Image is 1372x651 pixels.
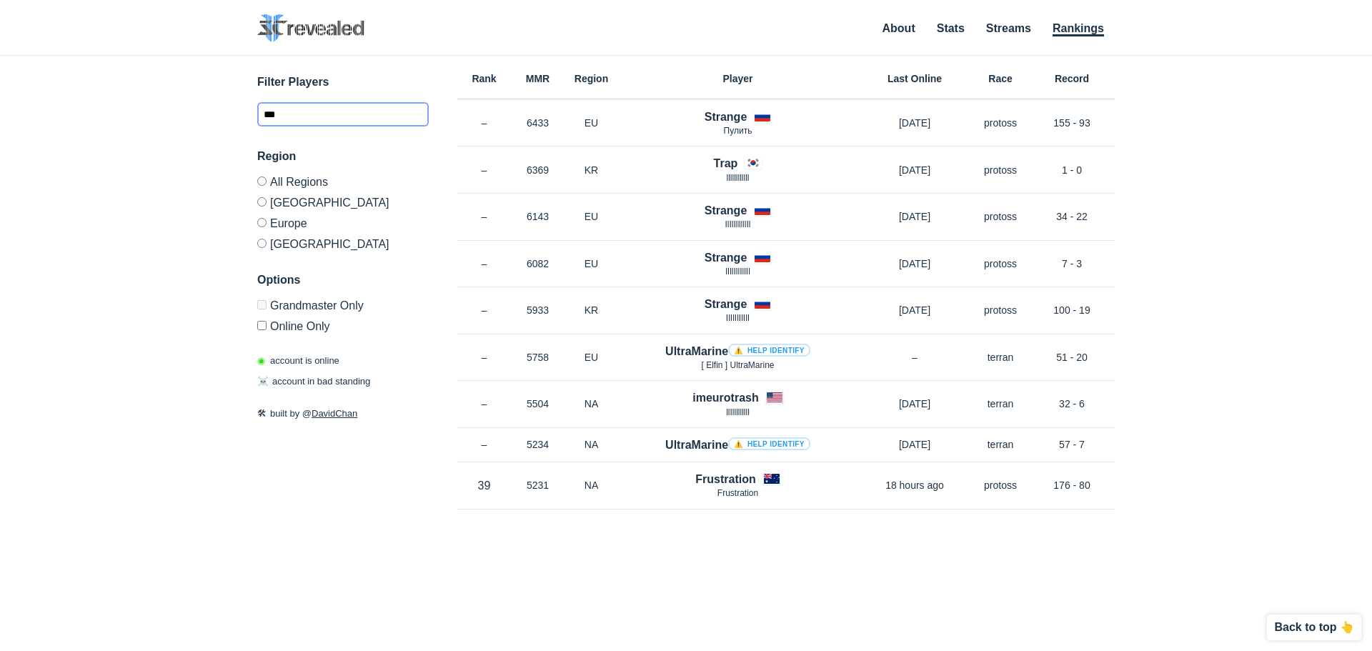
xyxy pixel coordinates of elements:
[618,74,857,84] h6: Player
[724,126,752,136] span: Пулить
[972,74,1029,84] h6: Race
[1029,257,1115,271] p: 7 - 3
[257,233,429,250] label: [GEOGRAPHIC_DATA]
[695,471,755,487] h4: Frustration
[457,437,511,452] p: –
[257,272,429,289] h3: Options
[511,478,565,492] p: 5231
[705,202,747,219] h4: Strange
[457,163,511,177] p: –
[717,488,758,498] span: Frustration
[705,296,747,312] h4: Strange
[257,354,339,368] p: account is online
[1029,478,1115,492] p: 176 - 80
[257,315,429,332] label: Only show accounts currently laddering
[511,257,565,271] p: 6082
[565,437,618,452] p: NA
[312,408,357,419] a: DavidChan
[986,22,1031,34] a: Streams
[937,22,965,34] a: Stats
[457,257,511,271] p: –
[727,173,750,183] span: llllllllllll
[857,303,972,317] p: [DATE]
[565,350,618,364] p: EU
[972,163,1029,177] p: protoss
[257,14,364,42] img: SC2 Revealed
[972,437,1029,452] p: terran
[857,397,972,411] p: [DATE]
[511,350,565,364] p: 5758
[972,303,1029,317] p: protoss
[972,478,1029,492] p: protoss
[511,74,565,84] h6: MMR
[511,209,565,224] p: 6143
[511,303,565,317] p: 5933
[726,407,750,417] span: llIlllllllll
[565,209,618,224] p: EU
[565,257,618,271] p: EU
[857,257,972,271] p: [DATE]
[857,478,972,492] p: 18 hours ago
[972,257,1029,271] p: protoss
[972,350,1029,364] p: terran
[972,209,1029,224] p: protoss
[857,116,972,130] p: [DATE]
[257,376,269,387] span: ☠️
[1029,209,1115,224] p: 34 - 22
[725,219,751,229] span: IlIlIlIlIlIl
[457,303,511,317] p: –
[705,249,747,266] h4: Strange
[457,477,511,494] p: 39
[665,437,810,453] h4: UltraMarine
[705,109,747,125] h4: Strange
[257,300,267,309] input: Grandmaster Only
[257,218,267,227] input: Europe
[511,163,565,177] p: 6369
[857,74,972,84] h6: Last Online
[1274,622,1354,633] p: Back to top 👆
[857,209,972,224] p: [DATE]
[692,389,758,406] h4: imeurotrash
[257,374,370,389] p: account in bad standing
[257,148,429,165] h3: Region
[511,397,565,411] p: 5504
[457,350,511,364] p: –
[665,343,810,359] h4: UltraMarine
[972,116,1029,130] p: protoss
[257,407,429,421] p: built by @
[257,74,429,91] h3: Filter Players
[725,267,750,277] span: lIllIllIllIl
[457,74,511,84] h6: Rank
[565,303,618,317] p: KR
[857,437,972,452] p: [DATE]
[257,321,267,330] input: Online Only
[257,300,429,315] label: Only Show accounts currently in Grandmaster
[857,163,972,177] p: [DATE]
[257,192,429,212] label: [GEOGRAPHIC_DATA]
[1029,74,1115,84] h6: Record
[565,74,618,84] h6: Region
[565,116,618,130] p: EU
[972,397,1029,411] p: terran
[728,344,810,357] a: ⚠️ Help identify
[457,209,511,224] p: –
[857,350,972,364] p: –
[1029,163,1115,177] p: 1 - 0
[257,177,429,192] label: All Regions
[1029,350,1115,364] p: 51 - 20
[257,239,267,248] input: [GEOGRAPHIC_DATA]
[728,437,810,450] a: ⚠️ Help identify
[1029,303,1115,317] p: 100 - 19
[257,408,267,419] span: 🛠
[257,212,429,233] label: Europe
[726,313,750,323] span: IlIlIlIlIlI
[565,163,618,177] p: KR
[457,397,511,411] p: –
[1029,116,1115,130] p: 155 - 93
[1053,22,1104,36] a: Rankings
[511,116,565,130] p: 6433
[565,397,618,411] p: NA
[883,22,915,34] a: About
[1029,437,1115,452] p: 57 - 7
[565,478,618,492] p: NA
